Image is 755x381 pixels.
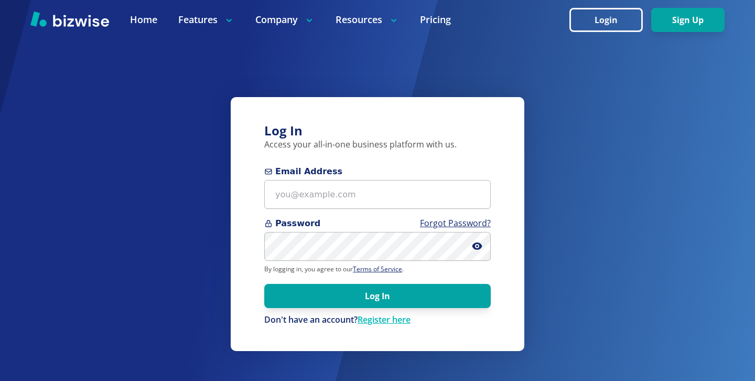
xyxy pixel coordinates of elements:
[420,13,451,26] a: Pricing
[264,122,491,140] h3: Log In
[264,180,491,209] input: you@example.com
[264,314,491,326] div: Don't have an account?Register here
[264,314,491,326] p: Don't have an account?
[264,165,491,178] span: Email Address
[255,13,315,26] p: Company
[178,13,234,26] p: Features
[264,139,491,151] p: Access your all-in-one business platform with us.
[569,15,651,25] a: Login
[353,264,402,273] a: Terms of Service
[130,13,157,26] a: Home
[358,314,411,325] a: Register here
[569,8,643,32] button: Login
[336,13,399,26] p: Resources
[30,11,109,27] img: Bizwise Logo
[264,217,491,230] span: Password
[651,15,725,25] a: Sign Up
[264,265,491,273] p: By logging in, you agree to our .
[651,8,725,32] button: Sign Up
[420,217,491,229] a: Forgot Password?
[264,284,491,308] button: Log In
